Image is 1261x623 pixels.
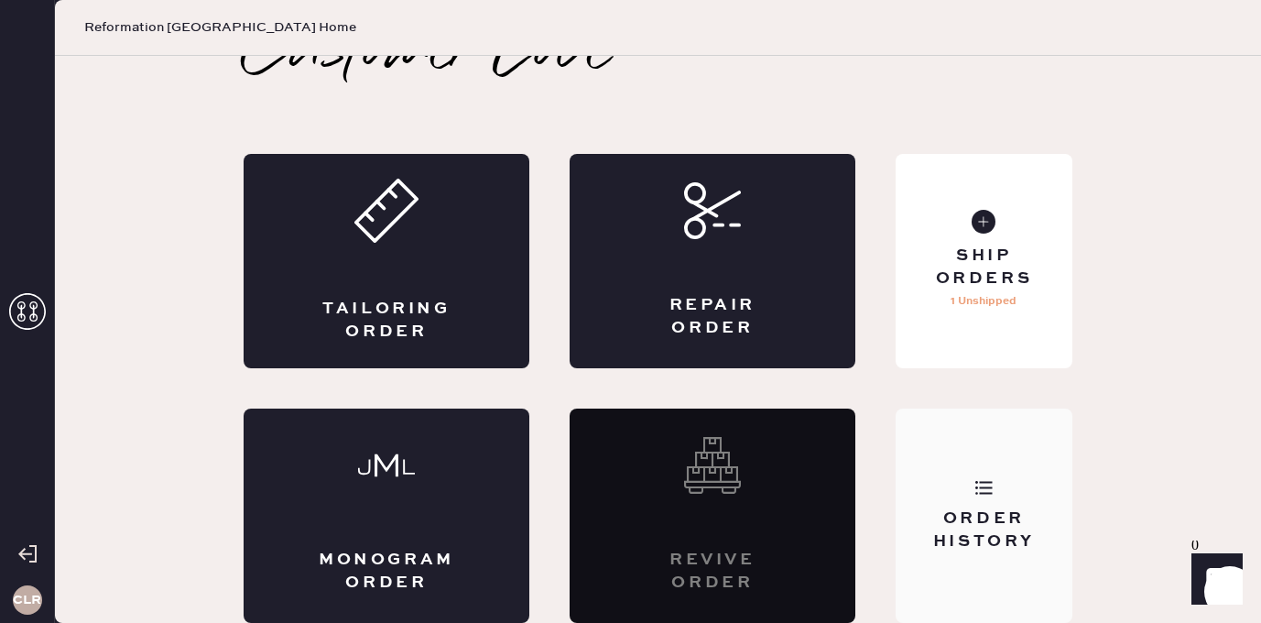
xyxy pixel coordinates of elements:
[244,15,611,88] h2: Customer Love
[643,549,782,595] div: Revive order
[1174,541,1253,619] iframe: Front Chat
[910,508,1058,553] div: Order History
[570,409,855,623] div: Interested? Contact us at care@hemster.co
[13,594,41,607] h3: CLR
[951,290,1016,312] p: 1 Unshipped
[910,245,1058,290] div: Ship Orders
[317,298,456,344] div: Tailoring Order
[84,18,356,37] span: Reformation [GEOGRAPHIC_DATA] Home
[317,549,456,595] div: Monogram Order
[643,294,782,340] div: Repair Order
